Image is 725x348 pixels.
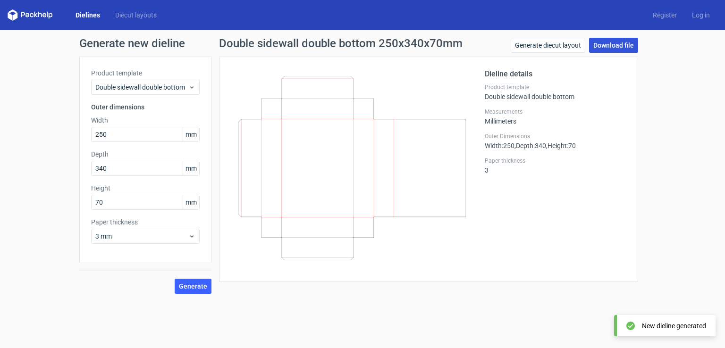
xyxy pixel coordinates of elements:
[183,195,199,209] span: mm
[95,83,188,92] span: Double sidewall double bottom
[68,10,108,20] a: Dielines
[485,68,626,80] h2: Dieline details
[91,102,200,112] h3: Outer dimensions
[183,161,199,175] span: mm
[79,38,646,49] h1: Generate new dieline
[645,10,684,20] a: Register
[485,108,626,125] div: Millimeters
[546,142,576,149] span: , Height : 70
[684,10,717,20] a: Log in
[108,10,164,20] a: Diecut layouts
[179,283,207,290] span: Generate
[485,133,626,140] label: Outer Dimensions
[91,217,200,227] label: Paper thickness
[485,157,626,174] div: 3
[91,116,200,125] label: Width
[589,38,638,53] a: Download file
[485,108,626,116] label: Measurements
[183,127,199,141] span: mm
[485,157,626,165] label: Paper thickness
[514,142,546,149] span: , Depth : 340
[219,38,463,49] h1: Double sidewall double bottom 250x340x70mm
[485,83,626,100] div: Double sidewall double bottom
[485,142,514,149] span: Width : 250
[511,38,585,53] a: Generate diecut layout
[485,83,626,91] label: Product template
[91,183,200,193] label: Height
[175,279,211,294] button: Generate
[642,321,706,331] div: New dieline generated
[91,68,200,78] label: Product template
[95,232,188,241] span: 3 mm
[91,149,200,159] label: Depth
